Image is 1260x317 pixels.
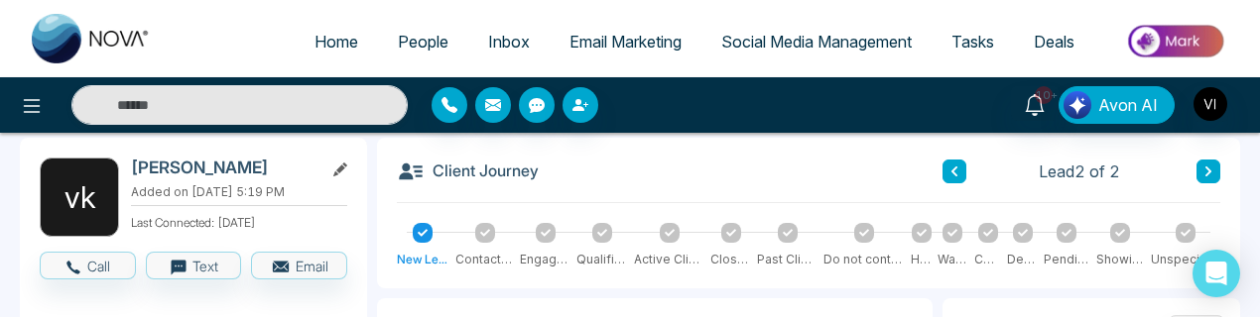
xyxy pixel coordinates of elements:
img: Lead Flow [1064,91,1091,119]
div: Showing [1096,251,1145,268]
div: Dead [1007,251,1038,268]
div: Qualified [576,251,628,268]
span: Social Media Management [721,32,912,52]
img: User Avatar [1194,87,1227,121]
div: Pending [1044,251,1090,268]
button: Avon AI [1059,86,1175,124]
span: Deals [1034,32,1074,52]
div: Closed [710,251,751,268]
button: Email [251,252,347,279]
p: Last Connected: [DATE] [131,210,347,232]
a: Deals [1014,23,1094,60]
a: Tasks [932,23,1014,60]
div: Open Intercom Messenger [1193,250,1240,297]
span: Inbox [488,32,530,52]
div: v k [40,158,119,237]
div: Past Client [757,251,817,268]
div: Do not contact [823,251,906,268]
span: People [398,32,448,52]
h2: [PERSON_NAME] [131,158,315,177]
div: Hot [911,251,931,268]
span: Avon AI [1098,93,1158,117]
img: Market-place.gif [1104,19,1248,63]
a: People [378,23,468,60]
h3: Client Journey [397,158,539,185]
a: Social Media Management [701,23,932,60]
a: Home [295,23,378,60]
a: Inbox [468,23,550,60]
span: Email Marketing [569,32,682,52]
button: Call [40,252,136,279]
a: 10+ [1011,86,1059,121]
p: Added on [DATE] 5:19 PM [131,183,347,201]
div: Active Client [634,251,704,268]
button: Text [146,252,242,279]
img: Nova CRM Logo [32,14,151,63]
span: Home [315,32,358,52]
a: Email Marketing [550,23,701,60]
span: Tasks [951,32,994,52]
div: Cold [974,251,1001,268]
span: 10+ [1035,86,1053,104]
div: New Lead [397,251,449,268]
div: Unspecified [1151,251,1220,268]
span: Lead 2 of 2 [1039,159,1120,183]
div: Contacted [455,251,515,268]
div: Warm [938,251,969,268]
div: Engaged [520,251,570,268]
